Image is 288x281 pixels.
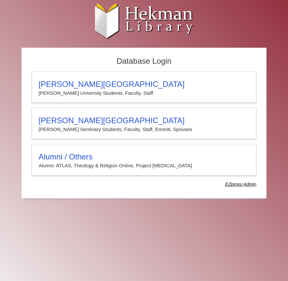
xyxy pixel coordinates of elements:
summary: Alumni / OthersAlumni: ATLAS, Theology & Religion Online, Project [MEDICAL_DATA] [39,152,249,170]
h3: [PERSON_NAME][GEOGRAPHIC_DATA] [39,80,249,89]
h2: Database Login [28,55,260,68]
p: [PERSON_NAME] University Students, Faculty, Staff [39,89,249,97]
p: Alumni: ATLAS, Theology & Religion Online, Project [MEDICAL_DATA] [39,161,249,170]
a: [PERSON_NAME][GEOGRAPHIC_DATA][PERSON_NAME] University Students, Faculty, Staff [32,71,256,103]
h3: [PERSON_NAME][GEOGRAPHIC_DATA] [39,116,249,125]
p: [PERSON_NAME] Seminary Students, Faculty, Staff, Emeriti, Spouses [39,125,249,134]
a: [PERSON_NAME][GEOGRAPHIC_DATA][PERSON_NAME] Seminary Students, Faculty, Staff, Emeriti, Spouses [32,107,256,139]
h3: Alumni / Others [39,152,249,161]
dfn: Use Alumni login [225,182,256,187]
